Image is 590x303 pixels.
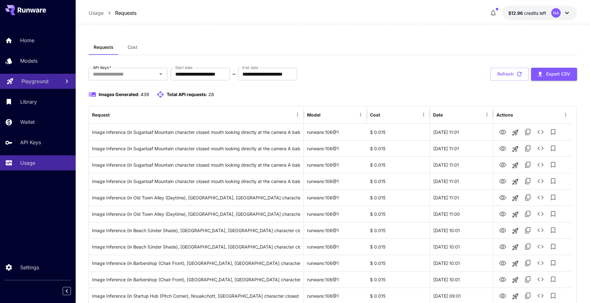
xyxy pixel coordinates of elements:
[92,255,301,271] div: Click to copy prompt
[89,9,136,17] nav: breadcrumb
[430,255,493,271] div: 25 Aug, 2025 10:01
[430,124,493,140] div: 25 Aug, 2025 11:01
[20,159,35,167] p: Usage
[547,257,559,269] button: Add to library
[509,274,522,286] button: Launch in playground
[367,124,430,140] div: $ 0.015
[167,92,207,97] span: Total API requests:
[304,157,367,173] div: runware:106@1
[496,158,509,171] button: View Image
[92,112,110,117] div: Request
[92,239,301,255] div: Click to copy prompt
[509,257,522,270] button: Launch in playground
[547,142,559,155] button: Add to library
[522,257,534,269] button: Copy TaskUUID
[92,157,301,173] div: Click to copy prompt
[92,206,301,222] div: Click to copy prompt
[443,110,452,119] button: Sort
[509,241,522,254] button: Launch in playground
[304,140,367,157] div: runware:106@1
[99,92,140,97] span: Images Generated:
[509,192,522,204] button: Launch in playground
[356,110,365,119] button: Menu
[522,191,534,204] button: Copy TaskUUID
[304,124,367,140] div: runware:106@1
[496,224,509,237] button: View Image
[534,142,547,155] button: See details
[430,238,493,255] div: 25 Aug, 2025 10:01
[509,175,522,188] button: Launch in playground
[430,140,493,157] div: 25 Aug, 2025 11:01
[522,240,534,253] button: Copy TaskUUID
[522,126,534,138] button: Copy TaskUUID
[534,175,547,187] button: See details
[367,206,430,222] div: $ 0.015
[115,9,136,17] a: Requests
[561,110,570,119] button: Menu
[496,289,509,302] button: View Image
[547,175,559,187] button: Add to library
[496,174,509,187] button: View Image
[508,10,546,16] div: $12.96176
[367,255,430,271] div: $ 0.015
[509,290,522,303] button: Launch in playground
[534,191,547,204] button: See details
[496,142,509,155] button: View Image
[67,285,76,297] div: Collapse sidebar
[367,157,430,173] div: $ 0.015
[430,271,493,288] div: 25 Aug, 2025 10:01
[367,173,430,189] div: $ 0.015
[367,140,430,157] div: $ 0.015
[496,273,509,286] button: View Image
[367,271,430,288] div: $ 0.015
[502,6,577,20] button: $12.96176NA
[304,238,367,255] div: runware:106@1
[92,173,301,189] div: Click to copy prompt
[509,126,522,139] button: Launch in playground
[93,65,111,70] label: API Keys
[156,70,165,78] button: Open
[551,8,561,18] div: NA
[534,158,547,171] button: See details
[304,255,367,271] div: runware:106@1
[419,110,428,119] button: Menu
[304,271,367,288] div: runware:106@1
[547,158,559,171] button: Add to library
[534,257,547,269] button: See details
[94,44,113,50] span: Requests
[304,206,367,222] div: runware:106@1
[496,125,509,138] button: View Image
[92,190,301,206] div: Click to copy prompt
[496,112,513,117] div: Actions
[321,110,330,119] button: Sort
[20,57,38,65] p: Models
[509,225,522,237] button: Launch in playground
[522,289,534,302] button: Copy TaskUUID
[293,110,302,119] button: Menu
[92,272,301,288] div: Click to copy prompt
[496,256,509,269] button: View Image
[496,207,509,220] button: View Image
[547,191,559,204] button: Add to library
[534,240,547,253] button: See details
[430,222,493,238] div: 25 Aug, 2025 10:01
[534,289,547,302] button: See details
[509,143,522,155] button: Launch in playground
[128,44,137,50] span: Cost
[367,238,430,255] div: $ 0.015
[20,37,34,44] p: Home
[522,208,534,220] button: Copy TaskUUID
[208,92,214,97] span: 28
[430,157,493,173] div: 25 Aug, 2025 11:01
[92,222,301,238] div: Click to copy prompt
[509,159,522,172] button: Launch in playground
[496,240,509,253] button: View Image
[92,140,301,157] div: Click to copy prompt
[242,65,258,70] label: End date
[430,189,493,206] div: 25 Aug, 2025 11:01
[92,124,301,140] div: Click to copy prompt
[522,273,534,286] button: Copy TaskUUID
[547,126,559,138] button: Add to library
[89,9,104,17] a: Usage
